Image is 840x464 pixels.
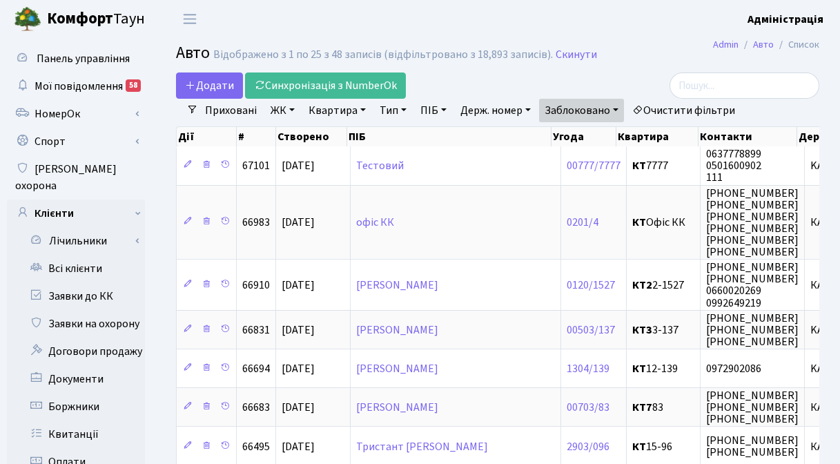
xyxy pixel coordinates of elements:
[7,128,145,155] a: Спорт
[567,361,609,376] a: 1304/139
[126,79,141,92] div: 58
[282,278,315,293] span: [DATE]
[616,127,699,146] th: Квартира
[356,400,438,415] a: [PERSON_NAME]
[199,99,262,122] a: Приховані
[567,278,615,293] a: 0120/1527
[176,41,210,65] span: Авто
[567,439,609,454] a: 2903/096
[632,439,646,454] b: КТ
[627,99,741,122] a: Очистити фільтри
[7,420,145,448] a: Квитанції
[7,72,145,100] a: Мої повідомлення58
[356,278,438,293] a: [PERSON_NAME]
[374,99,412,122] a: Тип
[213,48,553,61] div: Відображено з 1 по 25 з 48 записів (відфільтровано з 18,893 записів).
[632,325,694,336] span: 3-137
[567,158,621,173] a: 00777/7777
[282,158,315,173] span: [DATE]
[632,160,694,171] span: 7777
[7,338,145,365] a: Договори продажу
[632,322,652,338] b: КТ3
[706,361,761,376] span: 0972902086
[632,278,652,293] b: КТ2
[37,51,130,66] span: Панель управління
[713,37,739,52] a: Admin
[699,127,797,146] th: Контакти
[176,72,243,99] a: Додати
[242,322,270,338] span: 66831
[7,310,145,338] a: Заявки на охорону
[47,8,113,30] b: Комфорт
[567,400,609,415] a: 00703/83
[245,72,406,99] a: Синхронізація з NumberOk
[356,158,404,173] a: Тестовий
[303,99,371,122] a: Квартира
[632,215,646,230] b: КТ
[632,158,646,173] b: КТ
[356,215,394,230] a: офіс КК
[706,146,761,185] span: 0637778899 0501600902 111
[242,361,270,376] span: 66694
[7,255,145,282] a: Всі клієнти
[632,217,694,228] span: Офіс КК
[706,311,799,349] span: [PHONE_NUMBER] [PHONE_NUMBER] [PHONE_NUMBER]
[632,280,694,291] span: 2-1527
[356,439,488,454] a: Тристант [PERSON_NAME]
[539,99,624,122] a: Заблоковано
[551,127,616,146] th: Угода
[567,215,598,230] a: 0201/4
[556,48,597,61] a: Скинути
[47,8,145,31] span: Таун
[632,400,652,415] b: КТ7
[706,186,799,260] span: [PHONE_NUMBER] [PHONE_NUMBER] [PHONE_NUMBER] [PHONE_NUMBER] [PHONE_NUMBER] [PHONE_NUMBER]
[7,365,145,393] a: Документи
[567,322,615,338] a: 00503/137
[185,78,234,93] span: Додати
[242,278,270,293] span: 66910
[7,100,145,128] a: НомерОк
[242,215,270,230] span: 66983
[632,402,694,413] span: 83
[282,361,315,376] span: [DATE]
[415,99,452,122] a: ПІБ
[282,439,315,454] span: [DATE]
[173,8,207,30] button: Переключити навігацію
[242,400,270,415] span: 66683
[282,400,315,415] span: [DATE]
[692,30,840,59] nav: breadcrumb
[347,127,551,146] th: ПІБ
[356,361,438,376] a: [PERSON_NAME]
[632,441,694,452] span: 15-96
[774,37,819,52] li: Список
[753,37,774,52] a: Авто
[237,127,276,146] th: #
[670,72,819,99] input: Пошук...
[7,200,145,227] a: Клієнти
[16,227,145,255] a: Лічильники
[632,363,694,374] span: 12-139
[706,260,799,310] span: [PHONE_NUMBER] [PHONE_NUMBER] 0660020269 0992649219
[35,79,123,94] span: Мої повідомлення
[242,439,270,454] span: 66495
[7,282,145,310] a: Заявки до КК
[265,99,300,122] a: ЖК
[14,6,41,33] img: logo.png
[282,322,315,338] span: [DATE]
[7,393,145,420] a: Боржники
[706,388,799,427] span: [PHONE_NUMBER] [PHONE_NUMBER] [PHONE_NUMBER]
[7,45,145,72] a: Панель управління
[748,11,823,28] a: Адміністрація
[748,12,823,27] b: Адміністрація
[177,127,237,146] th: Дії
[282,215,315,230] span: [DATE]
[455,99,536,122] a: Держ. номер
[356,322,438,338] a: [PERSON_NAME]
[242,158,270,173] span: 67101
[632,361,646,376] b: КТ
[7,155,145,200] a: [PERSON_NAME] охорона
[706,433,799,460] span: [PHONE_NUMBER] [PHONE_NUMBER]
[276,127,347,146] th: Створено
